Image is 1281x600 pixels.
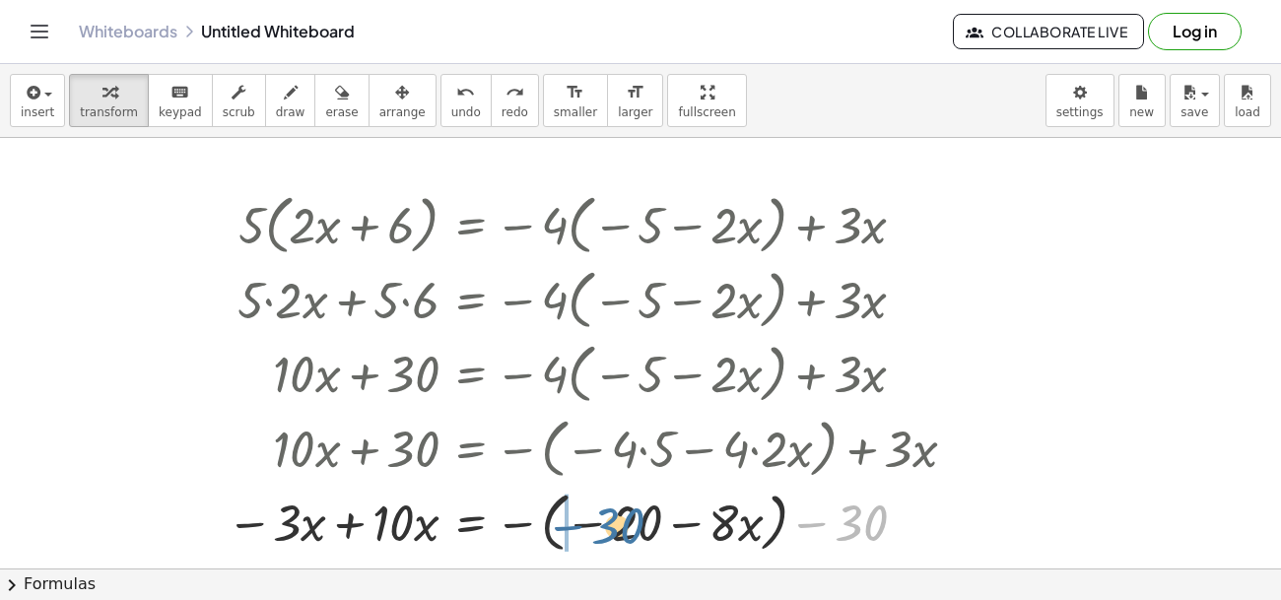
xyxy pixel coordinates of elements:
[554,105,597,119] span: smaller
[148,74,213,127] button: keyboardkeypad
[1118,74,1166,127] button: new
[170,81,189,104] i: keyboard
[970,23,1127,40] span: Collaborate Live
[953,14,1144,49] button: Collaborate Live
[212,74,266,127] button: scrub
[607,74,663,127] button: format_sizelarger
[678,105,735,119] span: fullscreen
[314,74,369,127] button: erase
[566,81,584,104] i: format_size
[10,74,65,127] button: insert
[626,81,644,104] i: format_size
[451,105,481,119] span: undo
[1148,13,1242,50] button: Log in
[325,105,358,119] span: erase
[1235,105,1260,119] span: load
[265,74,316,127] button: draw
[69,74,149,127] button: transform
[1056,105,1104,119] span: settings
[1045,74,1114,127] button: settings
[21,105,54,119] span: insert
[1170,74,1220,127] button: save
[491,74,539,127] button: redoredo
[440,74,492,127] button: undoundo
[1180,105,1208,119] span: save
[618,105,652,119] span: larger
[159,105,202,119] span: keypad
[24,16,55,47] button: Toggle navigation
[506,81,524,104] i: redo
[1129,105,1154,119] span: new
[1224,74,1271,127] button: load
[79,22,177,41] a: Whiteboards
[223,105,255,119] span: scrub
[667,74,746,127] button: fullscreen
[456,81,475,104] i: undo
[80,105,138,119] span: transform
[502,105,528,119] span: redo
[369,74,437,127] button: arrange
[543,74,608,127] button: format_sizesmaller
[379,105,426,119] span: arrange
[276,105,305,119] span: draw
